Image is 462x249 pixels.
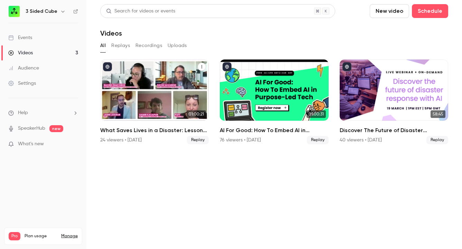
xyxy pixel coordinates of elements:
span: Replay [307,136,329,144]
button: Recordings [135,40,162,51]
span: 01:00:31 [307,110,326,118]
span: Replay [187,136,209,144]
button: published [103,62,112,71]
div: Events [8,34,32,41]
button: published [223,62,232,71]
li: Discover The Future of Disaster Response With AI [340,59,448,144]
span: 58:45 [431,110,445,118]
div: Audience [8,65,39,72]
a: 01:00:21What Saves Lives in a Disaster: Lessons from the Frontlines of Tech24 viewers • [DATE]Replay [100,59,209,144]
span: Help [18,109,28,117]
section: Videos [100,4,448,245]
button: All [100,40,106,51]
li: AI For Good: How To Embed AI in Purpose-Led Tech [220,59,328,144]
a: 58:45Discover The Future of Disaster Response With AI40 viewers • [DATE]Replay [340,59,448,144]
div: Settings [8,80,36,87]
button: Replays [111,40,130,51]
h2: AI For Good: How To Embed AI in Purpose-Led Tech [220,126,328,135]
span: Pro [9,232,20,240]
li: help-dropdown-opener [8,109,78,117]
a: 01:00:31AI For Good: How To Embed AI in Purpose-Led Tech76 viewers • [DATE]Replay [220,59,328,144]
span: Replay [426,136,448,144]
span: Plan usage [25,233,57,239]
div: Search for videos or events [106,8,175,15]
span: new [49,125,63,132]
li: What Saves Lives in a Disaster: Lessons from the Frontlines of Tech [100,59,209,144]
span: What's new [18,140,44,148]
h2: Discover The Future of Disaster Response With AI [340,126,448,135]
div: 76 viewers • [DATE] [220,137,261,144]
span: 01:00:21 [187,110,206,118]
button: Uploads [168,40,187,51]
button: Schedule [412,4,448,18]
h2: What Saves Lives in a Disaster: Lessons from the Frontlines of Tech [100,126,209,135]
h6: 3 Sided Cube [26,8,57,15]
div: Videos [8,49,33,56]
button: New video [370,4,409,18]
ul: Videos [100,59,448,144]
a: Manage [61,233,78,239]
button: published [342,62,351,71]
div: 40 viewers • [DATE] [340,137,382,144]
iframe: Noticeable Trigger [70,141,78,147]
img: 3 Sided Cube [9,6,20,17]
div: 24 viewers • [DATE] [100,137,142,144]
h1: Videos [100,29,122,37]
a: SpeakerHub [18,125,45,132]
